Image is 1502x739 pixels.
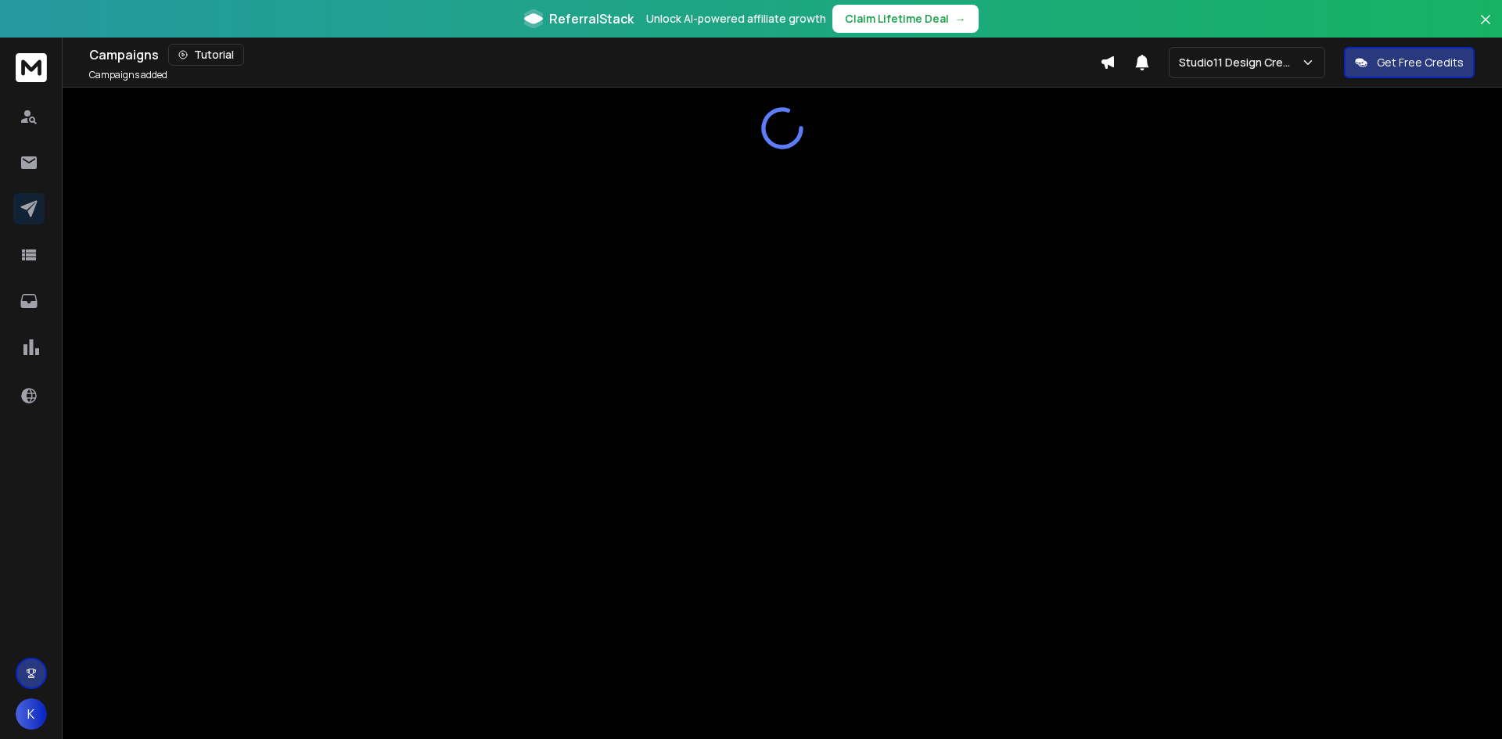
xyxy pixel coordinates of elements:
[1377,55,1464,70] p: Get Free Credits
[1344,47,1475,78] button: Get Free Credits
[646,11,826,27] p: Unlock AI-powered affiliate growth
[1475,9,1496,47] button: Close banner
[168,44,244,66] button: Tutorial
[832,5,979,33] button: Claim Lifetime Deal→
[16,698,47,730] button: K
[549,9,634,28] span: ReferralStack
[1179,55,1301,70] p: Studio11 Design Creative
[89,44,1100,66] div: Campaigns
[89,69,167,81] p: Campaigns added
[955,11,966,27] span: →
